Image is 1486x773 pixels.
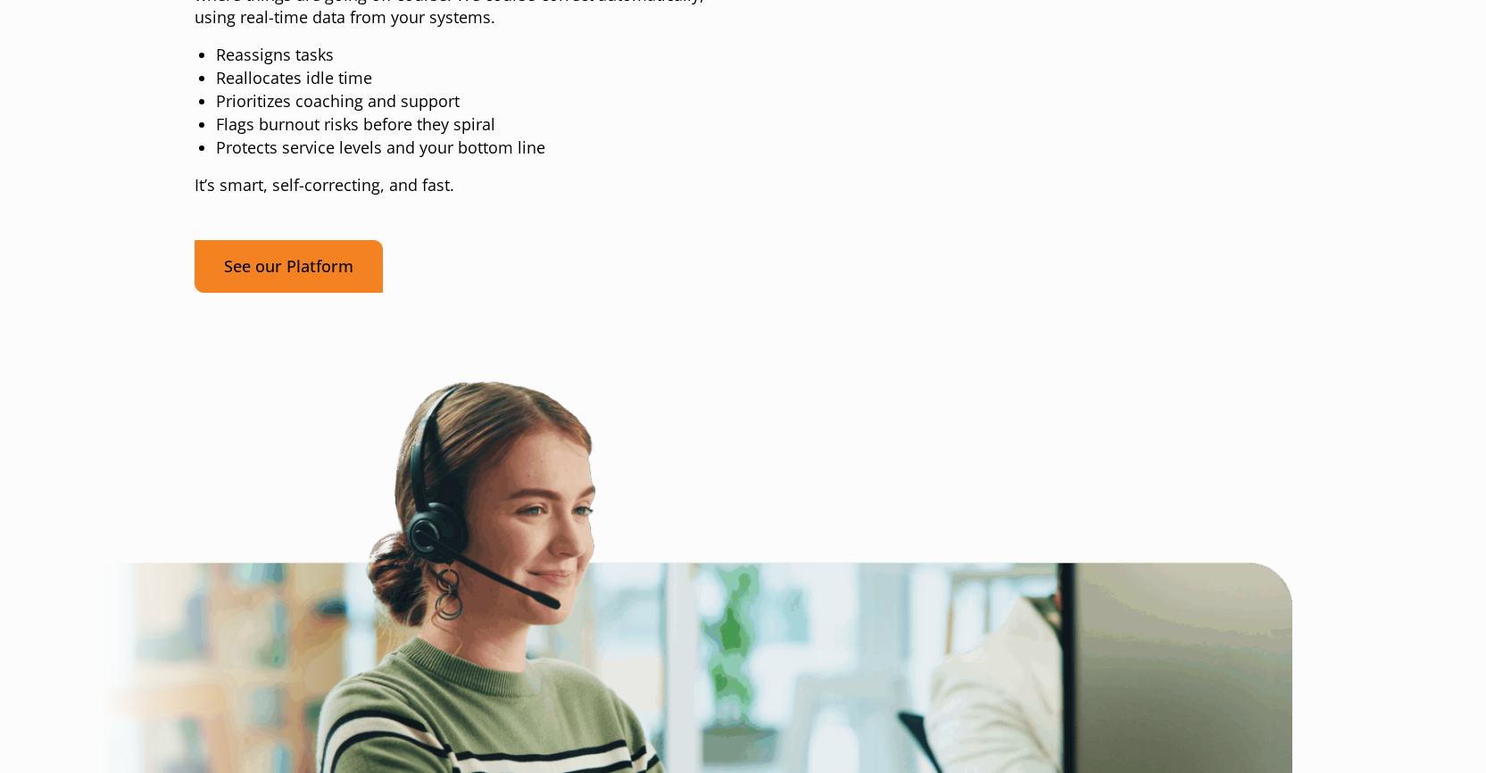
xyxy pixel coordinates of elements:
[216,44,743,67] li: Reassigns tasks
[216,113,743,137] li: Flags burnout risks before they spiral
[195,240,383,293] a: See our Platform
[216,90,743,113] li: Prioritizes coaching and support
[216,137,743,160] li: Protects service levels and your bottom line
[216,67,743,90] li: Reallocates idle time
[195,174,743,197] p: It’s smart, self-correcting, and fast.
